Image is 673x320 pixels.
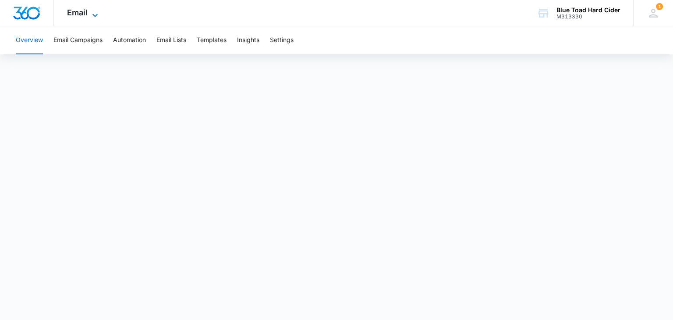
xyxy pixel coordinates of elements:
div: account name [556,7,620,14]
span: 1 [656,3,663,10]
div: account id [556,14,620,20]
button: Email Lists [156,26,186,54]
button: Settings [270,26,294,54]
button: Automation [113,26,146,54]
button: Overview [16,26,43,54]
span: Email [67,8,88,17]
button: Email Campaigns [53,26,103,54]
button: Insights [237,26,259,54]
div: notifications count [656,3,663,10]
button: Templates [197,26,227,54]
